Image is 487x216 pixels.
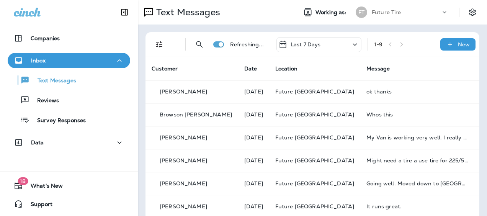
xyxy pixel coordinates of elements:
p: [PERSON_NAME] [160,203,207,209]
button: Survey Responses [8,112,130,128]
span: What's New [23,183,63,192]
button: Search Messages [192,37,207,52]
div: It runs great. [366,203,469,209]
p: Reviews [29,97,59,105]
span: Future [GEOGRAPHIC_DATA] [275,134,354,141]
button: Inbox [8,53,130,68]
p: Text Messages [30,77,76,85]
span: Future [GEOGRAPHIC_DATA] [275,203,354,210]
span: Future [GEOGRAPHIC_DATA] [275,111,354,118]
p: Oct 1, 2025 02:10 PM [244,203,263,209]
button: Settings [466,5,479,19]
p: [PERSON_NAME] [160,157,207,164]
button: Support [8,196,130,212]
div: FT [356,7,367,18]
p: Text Messages [153,7,220,18]
span: Future [GEOGRAPHIC_DATA] [275,88,354,95]
div: Whos this [366,111,469,118]
p: Oct 6, 2025 07:40 AM [244,111,263,118]
p: [PERSON_NAME] [160,134,207,141]
p: Inbox [31,57,46,64]
p: Last 7 Days [291,41,321,47]
button: 18What's New [8,178,130,193]
p: [PERSON_NAME] [160,88,207,95]
span: Future [GEOGRAPHIC_DATA] [275,180,354,187]
p: Oct 4, 2025 09:44 AM [244,134,263,141]
button: Filters [152,37,167,52]
p: New [458,41,470,47]
span: Support [23,201,52,210]
button: Reviews [8,92,130,108]
button: Collapse Sidebar [114,5,135,20]
div: ok thanks [366,88,469,95]
p: Data [31,139,44,146]
button: Companies [8,31,130,46]
p: Refreshing... [230,41,264,47]
p: Survey Responses [29,117,86,124]
p: Oct 2, 2025 09:16 AM [244,180,263,187]
span: Future [GEOGRAPHIC_DATA] [275,157,354,164]
span: Customer [152,65,178,72]
span: Working as: [315,9,348,16]
div: 1 - 9 [374,41,382,47]
div: Going well. Moved down to Mesa. Thanks for checking in. [366,180,469,187]
p: Oct 8, 2025 11:23 AM [244,88,263,95]
p: Companies [31,35,60,41]
div: Might need a tire a use tire for 225/55 R17 and how is it?? [366,157,469,164]
span: Location [275,65,297,72]
span: Message [366,65,390,72]
p: [PERSON_NAME] [160,180,207,187]
p: Browson [PERSON_NAME] [160,111,232,118]
button: Text Messages [8,72,130,88]
p: Oct 3, 2025 09:15 AM [244,157,263,164]
button: Data [8,135,130,150]
span: Date [244,65,257,72]
div: My Van is working very well. I really appreciate Your great service! [366,134,469,141]
p: Future Tire [372,9,401,15]
span: 18 [18,177,28,185]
